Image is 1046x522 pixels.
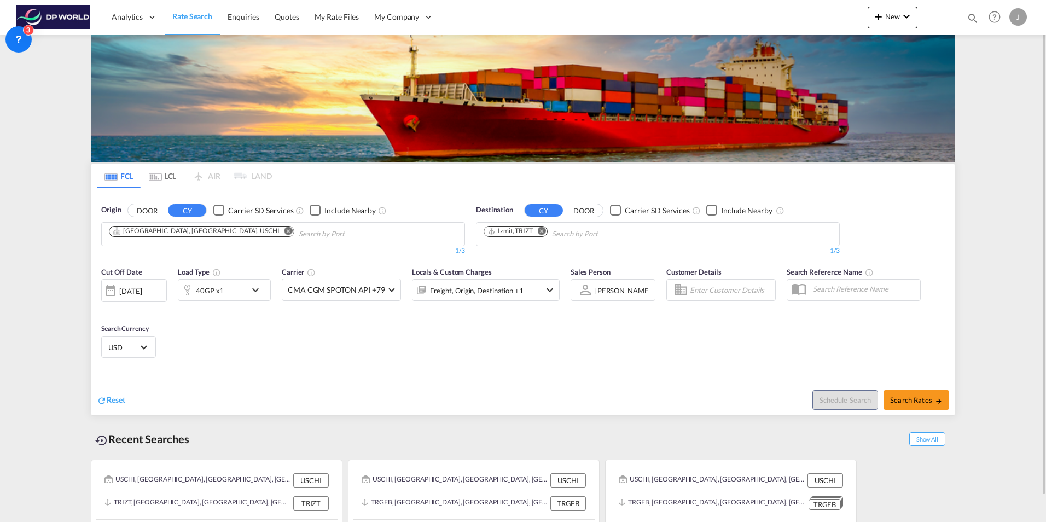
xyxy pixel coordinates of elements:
[809,499,841,511] div: TRGEB
[610,205,690,216] md-checkbox: Checkbox No Ink
[277,227,294,237] button: Remove
[865,268,874,277] md-icon: Your search will be saved by the below given name
[872,12,913,21] span: New
[97,164,141,188] md-tab-item: FCL
[293,496,329,511] div: TRIZT
[1009,8,1027,26] div: J
[487,227,533,236] div: Izmit, TRIZT
[807,473,843,488] div: USCHI
[91,188,955,415] div: OriginDOOR CY Checkbox No InkUnchecked: Search for CY (Container Yard) services for all selected ...
[967,12,979,28] div: icon-magnify
[107,395,125,404] span: Reset
[721,205,772,216] div: Include Nearby
[571,268,611,276] span: Sales Person
[482,223,660,243] md-chips-wrap: Chips container. Use arrow keys to select chips.
[228,12,259,21] span: Enquiries
[310,205,376,216] md-checkbox: Checkbox No Ink
[196,283,224,298] div: 40GP x1
[884,390,949,410] button: Search Ratesicon-arrow-right
[909,432,945,446] span: Show All
[315,12,359,21] span: My Rate Files
[307,268,316,277] md-icon: The selected Trucker/Carrierwill be displayed in the rate results If the rates are from another f...
[935,397,943,405] md-icon: icon-arrow-right
[299,225,403,243] input: Chips input.
[362,473,548,488] div: USCHI, Chicago, IL, United States, North America, Americas
[275,12,299,21] span: Quotes
[619,473,805,488] div: USCHI, Chicago, IL, United States, North America, Americas
[324,205,376,216] div: Include Nearby
[565,204,603,217] button: DOOR
[101,279,167,302] div: [DATE]
[95,434,108,447] md-icon: icon-backup-restore
[690,282,772,298] input: Enter Customer Details
[228,205,293,216] div: Carrier SD Services
[776,206,785,215] md-icon: Unchecked: Ignores neighbouring ports when fetching rates.Checked : Includes neighbouring ports w...
[900,10,913,23] md-icon: icon-chevron-down
[213,205,293,216] md-checkbox: Checkbox No Ink
[807,281,920,297] input: Search Reference Name
[378,206,387,215] md-icon: Unchecked: Ignores neighbouring ports when fetching rates.Checked : Includes neighbouring ports w...
[101,246,465,256] div: 1/3
[412,268,492,276] span: Locals & Custom Charges
[619,496,806,510] div: TRGEB, Gebze, Türkiye, South West Asia, Asia Pacific
[543,283,556,297] md-icon: icon-chevron-down
[91,35,955,162] img: LCL+%26+FCL+BACKGROUND.png
[374,11,419,22] span: My Company
[112,11,143,22] span: Analytics
[113,227,282,236] div: Press delete to remove this chip.
[101,205,121,216] span: Origin
[476,205,513,216] span: Destination
[487,227,535,236] div: Press delete to remove this chip.
[868,7,917,28] button: icon-plus 400-fgNewicon-chevron-down
[97,395,125,407] div: icon-refreshReset
[108,343,139,352] span: USD
[812,390,878,410] button: Note: By default Schedule search will only considerorigin ports, destination ports and cut off da...
[594,282,652,298] md-select: Sales Person: Joe Estrada
[666,268,722,276] span: Customer Details
[101,324,149,333] span: Search Currency
[141,164,184,188] md-tab-item: LCL
[91,427,194,451] div: Recent Searches
[985,8,1004,26] span: Help
[172,11,212,21] span: Rate Search
[550,496,586,511] div: TRGEB
[550,473,586,488] div: USCHI
[295,206,304,215] md-icon: Unchecked: Search for CY (Container Yard) services for all selected carriers.Checked : Search for...
[985,8,1009,27] div: Help
[872,10,885,23] md-icon: icon-plus 400-fg
[967,12,979,24] md-icon: icon-magnify
[288,285,385,295] span: CMA CGM SPOTON API +79
[525,204,563,217] button: CY
[97,396,107,405] md-icon: icon-refresh
[113,227,280,236] div: Chicago, IL, USCHI
[293,473,329,488] div: USCHI
[212,268,221,277] md-icon: icon-information-outline
[787,268,874,276] span: Search Reference Name
[692,206,701,215] md-icon: Unchecked: Search for CY (Container Yard) services for all selected carriers.Checked : Search for...
[249,283,268,297] md-icon: icon-chevron-down
[104,473,290,488] div: USCHI, Chicago, IL, United States, North America, Americas
[119,286,142,296] div: [DATE]
[430,283,524,298] div: Freight Origin Destination Factory Stuffing
[101,301,109,316] md-datepicker: Select
[107,339,150,355] md-select: Select Currency: $ USDUnited States Dollar
[362,496,548,511] div: TRGEB, Gebze, Türkiye, South West Asia, Asia Pacific
[178,279,271,301] div: 40GP x1icon-chevron-down
[595,286,651,295] div: [PERSON_NAME]
[476,246,840,256] div: 1/3
[890,396,943,404] span: Search Rates
[101,268,142,276] span: Cut Off Date
[625,205,690,216] div: Carrier SD Services
[16,5,90,30] img: c08ca190194411f088ed0f3ba295208c.png
[706,205,772,216] md-checkbox: Checkbox No Ink
[128,204,166,217] button: DOOR
[552,225,656,243] input: Chips input.
[107,223,407,243] md-chips-wrap: Chips container. Use arrow keys to select chips.
[97,164,272,188] md-pagination-wrapper: Use the left and right arrow keys to navigate between tabs
[412,279,560,301] div: Freight Origin Destination Factory Stuffingicon-chevron-down
[178,268,221,276] span: Load Type
[531,227,547,237] button: Remove
[104,496,290,511] div: TRIZT, Izmit, Türkiye, South West Asia, Asia Pacific
[282,268,316,276] span: Carrier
